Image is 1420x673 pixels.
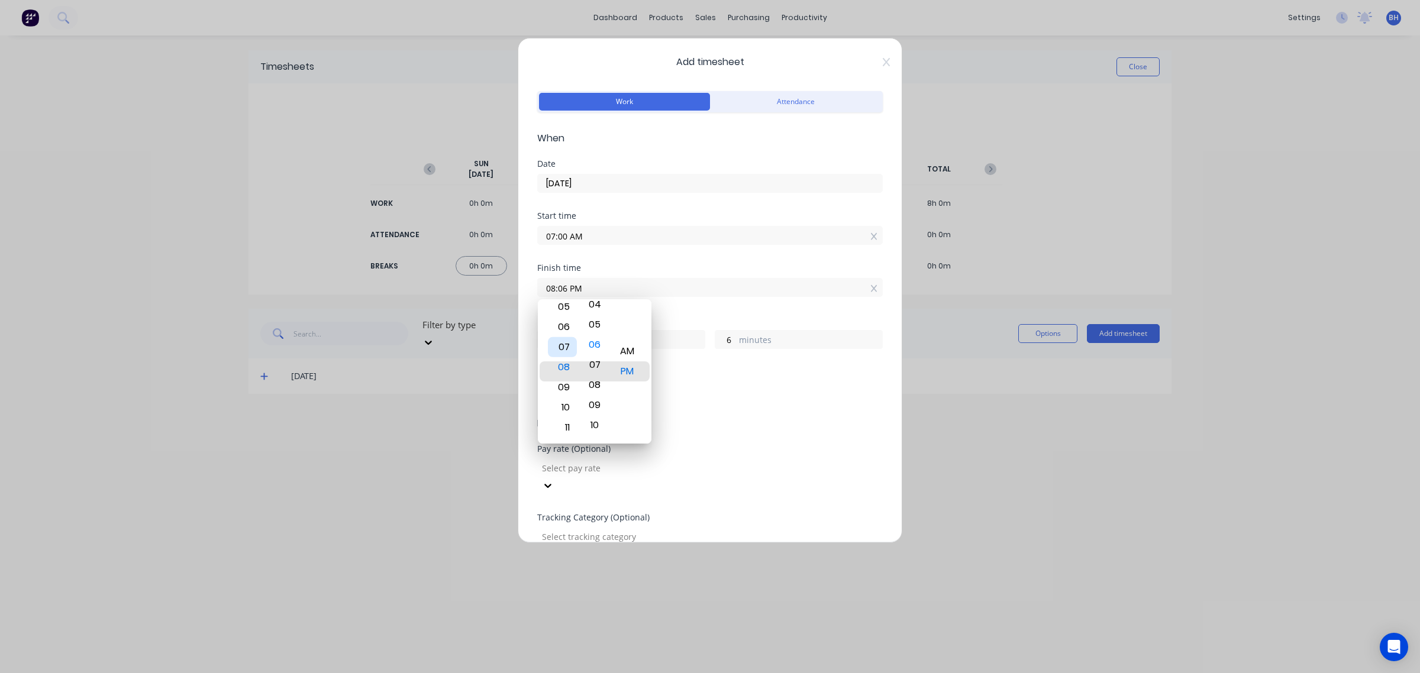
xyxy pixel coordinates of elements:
span: Details [537,416,883,431]
label: minutes [739,334,882,348]
div: Open Intercom Messenger [1380,633,1408,661]
div: Hours worked [537,316,883,324]
button: Attendance [710,93,881,111]
div: 04 [580,295,609,315]
div: 10 [548,397,577,418]
div: AM [613,341,642,361]
div: 11 [548,418,577,438]
div: 09 [548,377,577,397]
div: 07 [580,355,609,375]
div: 09 [580,395,609,415]
div: PM [613,361,642,381]
div: Minute [579,299,611,444]
div: Start time [537,212,883,220]
span: When [537,131,883,145]
div: 06 [548,317,577,337]
button: Work [539,93,710,111]
div: 11 [580,435,609,455]
div: 05 [580,315,609,335]
div: Finish time [537,264,883,272]
div: Date [537,160,883,168]
input: 0 [715,331,736,348]
div: 05 [548,297,577,317]
div: Hour [546,299,579,444]
div: Breaks [537,368,883,376]
div: 10 [580,415,609,435]
div: Tracking Category (Optional) [537,513,883,522]
div: Add breaks [542,387,878,402]
div: 06 [580,335,609,355]
span: Add timesheet [537,55,883,69]
div: 08 [580,375,609,395]
div: 08 [548,357,577,377]
div: 07 [548,337,577,357]
div: Pay rate (Optional) [537,445,883,453]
